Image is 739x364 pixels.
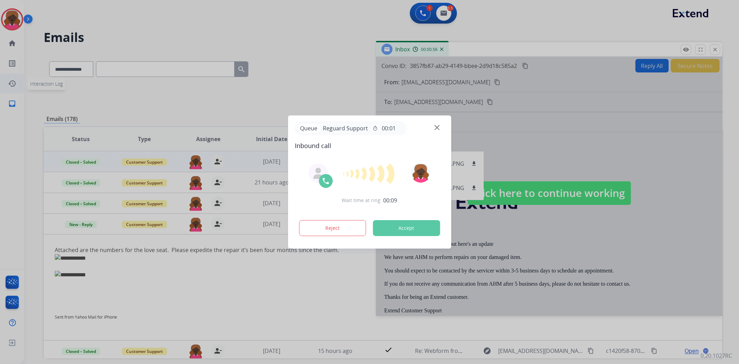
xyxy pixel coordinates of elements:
[384,196,397,205] span: 00:09
[295,141,444,150] span: Inbound call
[411,163,431,183] img: avatar
[320,124,371,132] span: Reguard Support
[322,177,330,185] img: call-icon
[372,125,378,131] mat-icon: timer
[701,352,732,360] p: 0.20.1027RC
[313,168,324,179] img: agent-avatar
[299,220,366,236] button: Reject
[342,197,382,204] span: Wait time at ring:
[298,124,320,132] p: Queue
[434,125,440,130] img: close-button
[373,220,440,236] button: Accept
[382,124,396,132] span: 00:01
